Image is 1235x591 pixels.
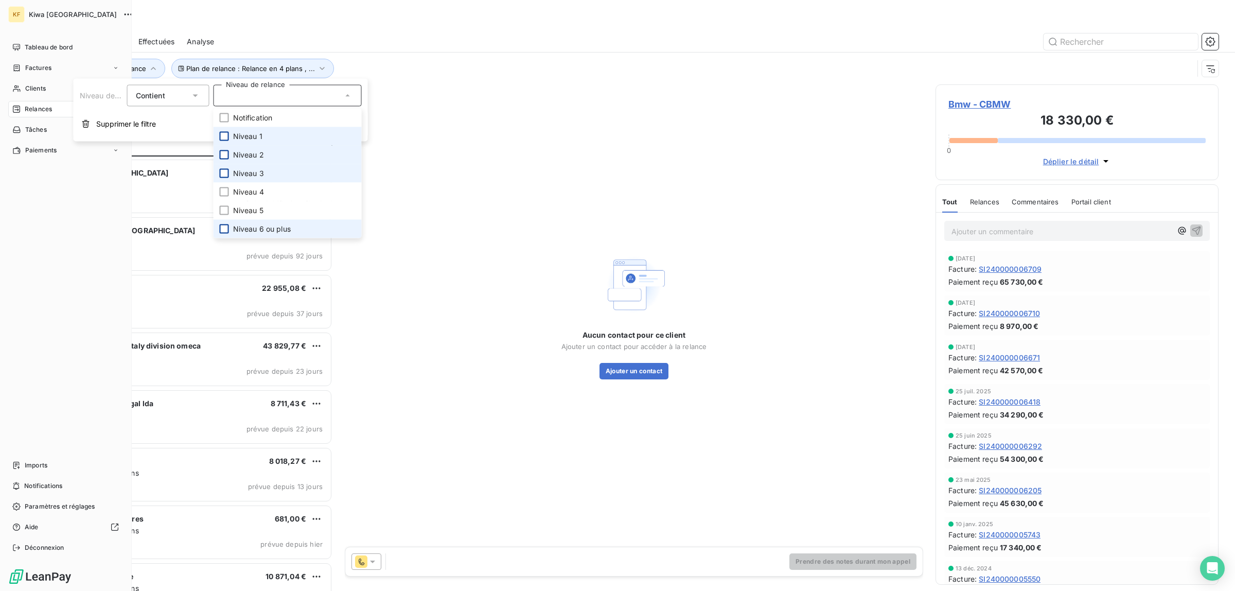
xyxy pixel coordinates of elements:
span: prévue depuis 22 jours [246,425,323,433]
span: Notifications [24,481,62,491]
span: SI240000006709 [979,264,1042,274]
span: Paiement reçu [948,454,998,464]
span: [DATE] [956,300,975,306]
span: Niveau 6 ou plus [233,224,291,234]
span: [DATE] [956,255,975,262]
span: Factures [25,63,51,73]
span: SI240000006671 [979,352,1040,363]
span: Contient [136,91,165,99]
span: 65 730,00 € [1000,276,1044,287]
span: Aucun contact pour ce client [583,330,685,340]
span: Tâches [25,125,47,134]
span: Plan de relance : Relance en 4 plans , ... [186,64,315,73]
h3: 18 330,00 € [948,111,1206,132]
span: Niveau 4 [233,187,264,197]
button: Ajouter un contact [599,363,669,379]
span: SI240000006292 [979,441,1042,451]
span: Niveau 5 [233,205,263,216]
span: prévue depuis 13 jours [248,482,323,491]
span: Effectuées [138,37,175,47]
span: Paiement reçu [948,321,998,332]
img: Logo LeanPay [8,568,72,585]
span: Kiwa [GEOGRAPHIC_DATA] [29,10,117,19]
span: Kiwa cermet [GEOGRAPHIC_DATA] [73,226,195,235]
span: 8 018,27 € [269,457,307,465]
span: SI240000006205 [979,485,1042,496]
span: Commentaires [1012,198,1059,206]
span: Facture : [948,264,977,274]
span: prévue depuis hier [260,540,323,548]
span: Niveau 1 [233,131,262,142]
span: Paiement reçu [948,498,998,509]
span: Relances [970,198,999,206]
span: Ajouter un contact pour accéder à la relance [561,342,707,351]
span: 45 630,00 € [1000,498,1044,509]
span: Paiement reçu [948,409,998,420]
span: Niveau 2 [233,150,264,160]
div: Open Intercom Messenger [1200,556,1225,581]
span: [DATE] [956,344,975,350]
span: Déplier le détail [1043,156,1099,167]
button: Plan de relance : Relance en 4 plans , ... [171,59,334,78]
span: Paramètres et réglages [25,502,95,511]
span: 10 janv. 2025 [956,521,993,527]
span: 34 290,00 € [1000,409,1044,420]
span: SI240000006710 [979,308,1040,319]
span: Notification [233,113,273,123]
span: Aide [25,523,39,532]
span: Supprimer le filtre [96,119,156,129]
span: 22 955,08 € [262,284,306,292]
span: Facture : [948,308,977,319]
span: 54 300,00 € [1000,454,1044,464]
img: Empty state [601,252,667,318]
span: 13 déc. 2024 [956,565,992,571]
span: Niveau de relance [80,91,143,100]
span: Paiement reçu [948,276,998,287]
span: Analyse [187,37,214,47]
span: Facture : [948,485,977,496]
span: Clients [25,84,46,93]
span: Imports [25,461,47,470]
span: Facture : [948,441,977,451]
span: Tableau de bord [25,43,73,52]
span: prévue depuis 23 jours [246,367,323,375]
button: Supprimer le filtre [74,113,368,135]
span: Niveau 3 [233,168,264,179]
span: SI240000006418 [979,396,1040,407]
span: 43 829,77 € [263,341,306,350]
span: Tout [942,198,958,206]
span: Paiements [25,146,57,155]
a: Aide [8,519,123,535]
span: prévue depuis 92 jours [246,252,323,260]
span: 681,00 € [275,514,306,523]
span: 25 juin 2025 [956,432,992,439]
span: 23 mai 2025 [956,477,991,483]
div: grid [49,101,332,591]
span: 0 [947,146,951,154]
button: Déplier le détail [1040,155,1115,167]
span: 10 871,04 € [266,572,306,581]
span: 8 970,00 € [1000,321,1039,332]
div: KF [8,6,25,23]
span: Déconnexion [25,543,64,552]
span: Facture : [948,573,977,584]
span: 25 juil. 2025 [956,388,991,394]
span: SI240000005743 [979,529,1040,540]
span: 42 570,00 € [1000,365,1044,376]
span: 8 711,43 € [271,399,307,408]
span: 17 340,00 € [1000,542,1042,553]
button: Prendre des notes durant mon appel [789,553,916,570]
span: Facture : [948,352,977,363]
span: prévue depuis 37 jours [247,309,323,318]
span: Facture : [948,396,977,407]
span: SI240000005550 [979,573,1040,584]
span: Relances [25,105,52,114]
span: Portail client [1071,198,1111,206]
span: Bmw - CBMW [948,97,1206,111]
span: Cavagna group italy division omeca [73,341,201,350]
span: Facture : [948,529,977,540]
span: Paiement reçu [948,542,998,553]
span: Paiement reçu [948,365,998,376]
input: Rechercher [1044,33,1198,50]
